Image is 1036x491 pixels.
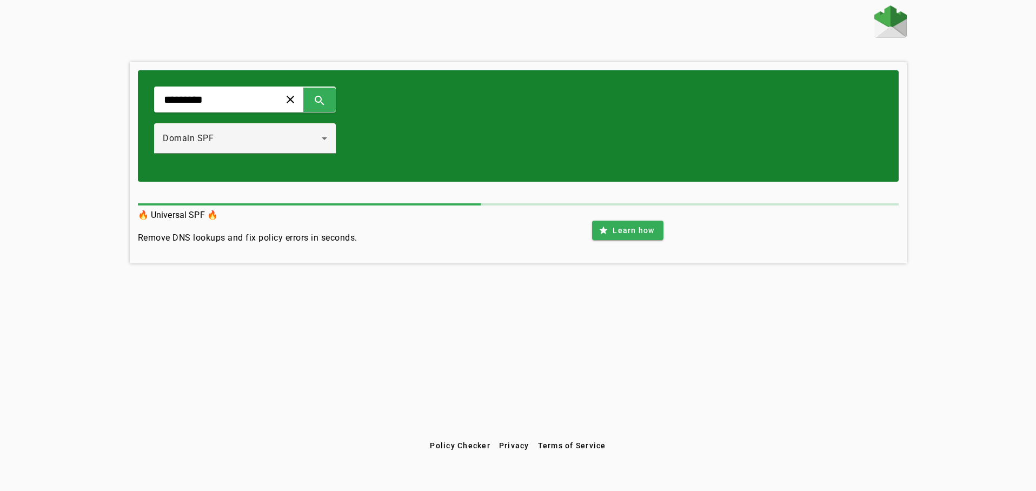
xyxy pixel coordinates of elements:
button: Privacy [495,436,534,455]
span: Learn how [613,225,654,236]
img: Fraudmarc Logo [874,5,907,38]
button: Policy Checker [426,436,495,455]
a: Home [874,5,907,41]
button: Terms of Service [534,436,610,455]
span: Policy Checker [430,441,490,450]
h3: 🔥 Universal SPF 🔥 [138,208,357,223]
span: Terms of Service [538,441,606,450]
span: Privacy [499,441,529,450]
span: Domain SPF [163,133,214,143]
button: Learn how [592,221,663,240]
h4: Remove DNS lookups and fix policy errors in seconds. [138,231,357,244]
